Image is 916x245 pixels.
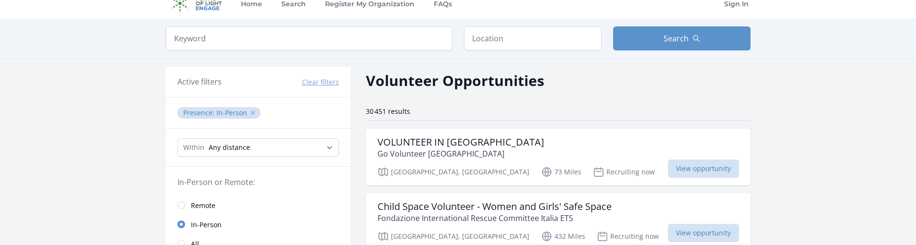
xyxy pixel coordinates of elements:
h3: Active filters [177,76,222,87]
legend: In-Person or Remote: [177,176,339,188]
input: Keyword [166,26,452,50]
h3: Child Space Volunteer - Women and Girls' Safe Space [377,201,612,212]
select: Search Radius [177,138,339,157]
a: Remote [166,196,351,215]
p: Fondazione International Rescue Committee Italia ETS [377,212,612,224]
a: In-Person [166,215,351,234]
span: In-Person [191,220,222,230]
span: View opportunity [668,159,739,178]
p: [GEOGRAPHIC_DATA], [GEOGRAPHIC_DATA] [377,231,529,242]
p: [GEOGRAPHIC_DATA], [GEOGRAPHIC_DATA] [377,166,529,178]
input: Location [464,26,602,50]
p: 432 Miles [541,231,585,242]
p: Go Volunteer [GEOGRAPHIC_DATA] [377,148,544,159]
button: ✕ [250,108,256,118]
a: VOLUNTEER IN [GEOGRAPHIC_DATA] Go Volunteer [GEOGRAPHIC_DATA] [GEOGRAPHIC_DATA], [GEOGRAPHIC_DATA... [366,129,751,185]
button: Clear filters [302,77,339,87]
span: Search [664,33,689,44]
span: View opportunity [668,224,739,242]
span: Presence : [183,108,216,117]
h3: VOLUNTEER IN [GEOGRAPHIC_DATA] [377,136,544,148]
button: Search [613,26,751,50]
p: Recruiting now [597,231,659,242]
p: Recruiting now [593,166,655,178]
span: Remote [191,201,215,210]
span: 30 451 results [366,107,410,116]
p: 73 Miles [541,166,581,178]
span: In-Person [216,108,247,117]
h2: Volunteer Opportunities [366,70,544,91]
